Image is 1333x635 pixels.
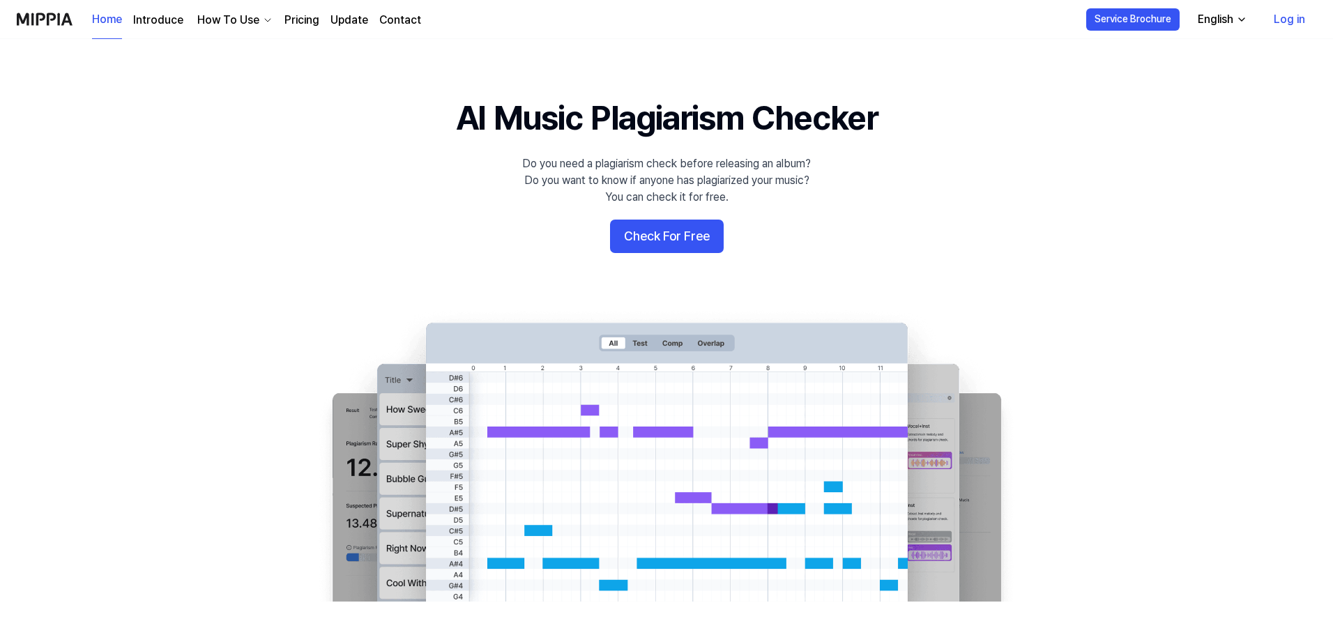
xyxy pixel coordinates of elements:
[1195,11,1236,28] div: English
[195,12,273,29] button: How To Use
[304,309,1029,602] img: main Image
[522,155,811,206] div: Do you need a plagiarism check before releasing an album? Do you want to know if anyone has plagi...
[195,12,262,29] div: How To Use
[330,12,368,29] a: Update
[1086,8,1180,31] button: Service Brochure
[92,1,122,39] a: Home
[133,12,183,29] a: Introduce
[456,95,878,141] h1: AI Music Plagiarism Checker
[610,220,724,253] button: Check For Free
[379,12,421,29] a: Contact
[284,12,319,29] a: Pricing
[1187,6,1256,33] button: English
